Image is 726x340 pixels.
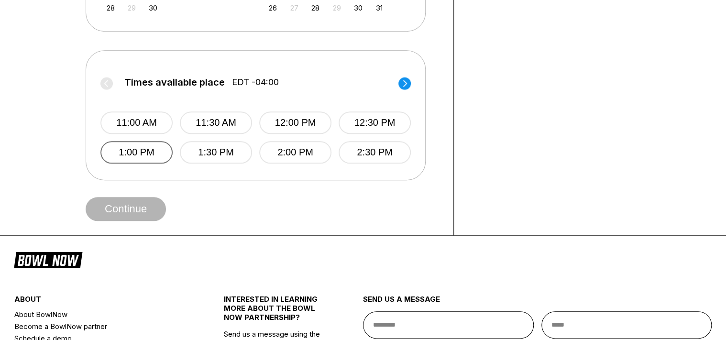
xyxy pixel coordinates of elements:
[14,295,189,308] div: about
[100,111,173,134] button: 11:00 AM
[104,1,117,14] div: Choose Sunday, September 28th, 2025
[309,1,322,14] div: Choose Tuesday, October 28th, 2025
[125,1,138,14] div: Not available Monday, September 29th, 2025
[352,1,364,14] div: Choose Thursday, October 30th, 2025
[232,77,279,88] span: EDT -04:00
[266,1,279,14] div: Choose Sunday, October 26th, 2025
[373,1,386,14] div: Choose Friday, October 31st, 2025
[363,295,712,311] div: send us a message
[339,111,411,134] button: 12:30 PM
[339,141,411,164] button: 2:30 PM
[14,320,189,332] a: Become a BowlNow partner
[180,141,252,164] button: 1:30 PM
[330,1,343,14] div: Not available Wednesday, October 29th, 2025
[100,141,173,164] button: 1:00 PM
[180,111,252,134] button: 11:30 AM
[124,77,225,88] span: Times available place
[259,111,331,134] button: 12:00 PM
[147,1,160,14] div: Choose Tuesday, September 30th, 2025
[259,141,331,164] button: 2:00 PM
[14,308,189,320] a: About BowlNow
[223,295,328,329] div: INTERESTED IN LEARNING MORE ABOUT THE BOWL NOW PARTNERSHIP?
[288,1,301,14] div: Not available Monday, October 27th, 2025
